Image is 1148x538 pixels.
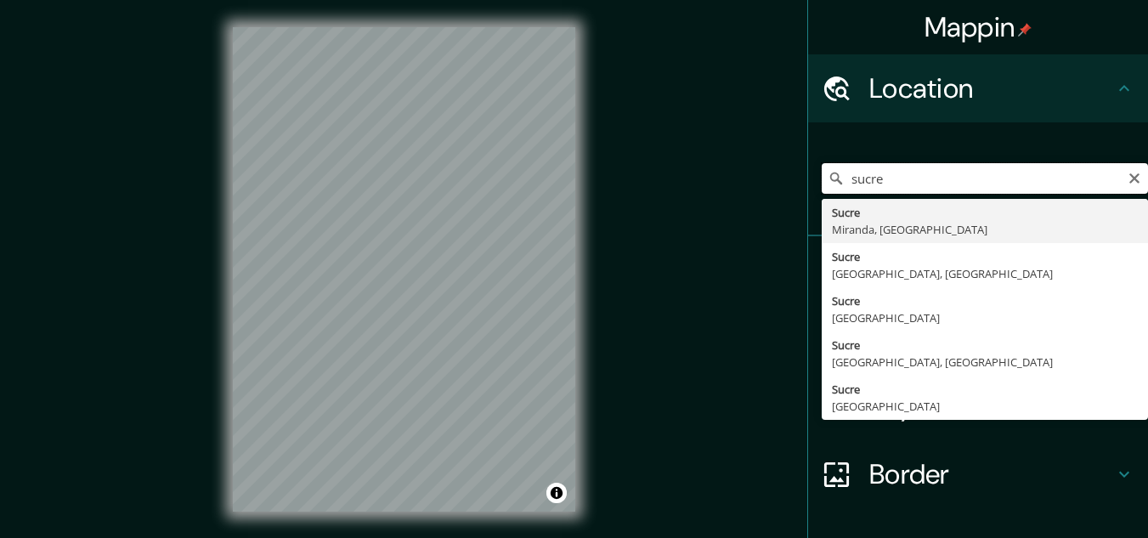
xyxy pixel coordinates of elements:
div: Sucre [832,204,1138,221]
h4: Layout [869,389,1114,423]
div: Style [808,304,1148,372]
div: Pins [808,236,1148,304]
div: Layout [808,372,1148,440]
div: [GEOGRAPHIC_DATA] [832,309,1138,326]
button: Clear [1128,169,1141,185]
div: [GEOGRAPHIC_DATA], [GEOGRAPHIC_DATA] [832,354,1138,371]
div: Sucre [832,337,1138,354]
div: [GEOGRAPHIC_DATA], [GEOGRAPHIC_DATA] [832,265,1138,282]
div: Sucre [832,381,1138,398]
div: [GEOGRAPHIC_DATA] [832,398,1138,415]
h4: Location [869,71,1114,105]
img: pin-icon.png [1018,23,1032,37]
div: Sucre [832,292,1138,309]
div: Location [808,54,1148,122]
div: Border [808,440,1148,508]
button: Toggle attribution [546,483,567,503]
div: Miranda, [GEOGRAPHIC_DATA] [832,221,1138,238]
h4: Border [869,457,1114,491]
div: Sucre [832,248,1138,265]
input: Pick your city or area [822,163,1148,194]
canvas: Map [233,27,575,512]
h4: Mappin [925,10,1032,44]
